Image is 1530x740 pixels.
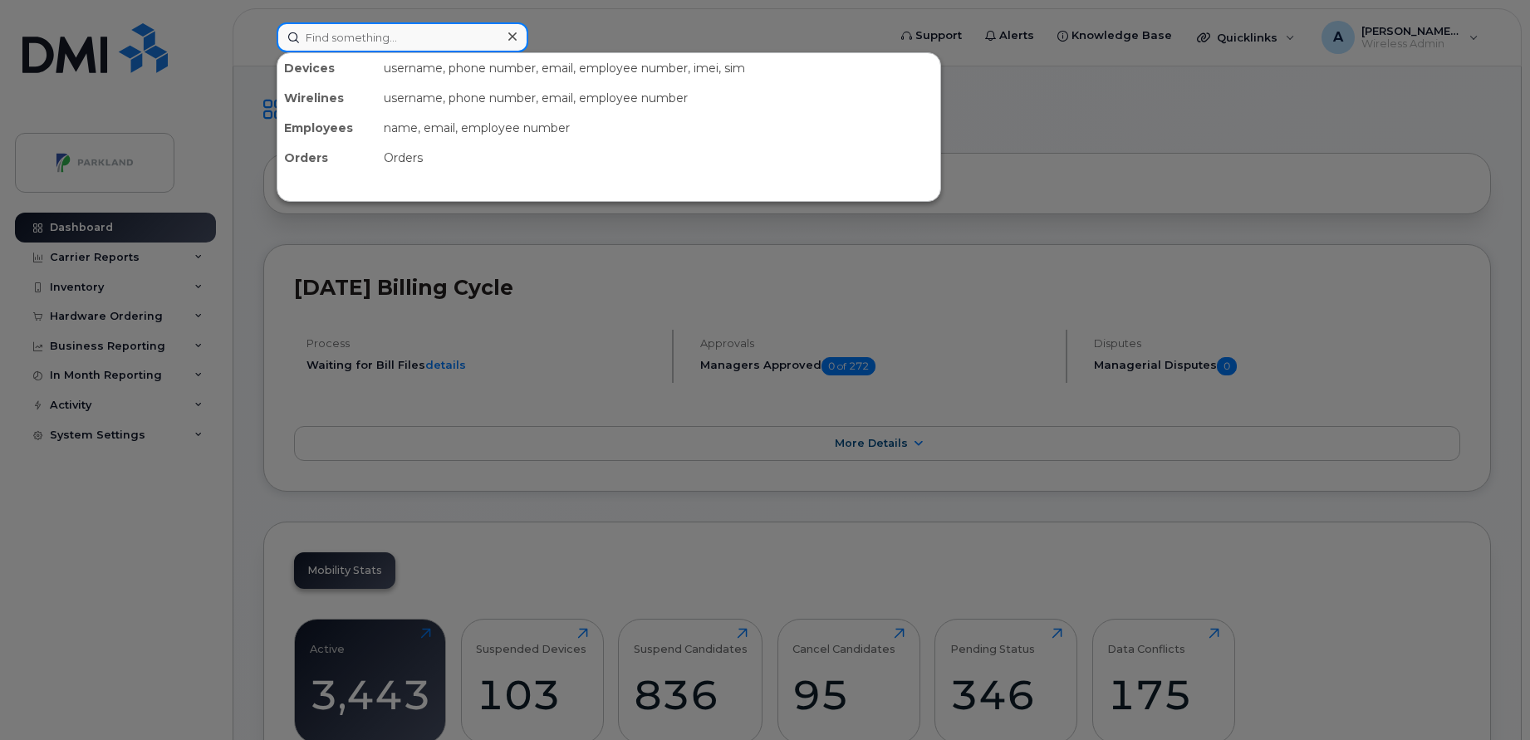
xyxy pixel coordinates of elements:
div: Wirelines [277,83,377,113]
div: name, email, employee number [377,113,940,143]
div: Orders [277,143,377,173]
div: Devices [277,53,377,83]
div: username, phone number, email, employee number, imei, sim [377,53,940,83]
div: Employees [277,113,377,143]
div: username, phone number, email, employee number [377,83,940,113]
div: Orders [377,143,940,173]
